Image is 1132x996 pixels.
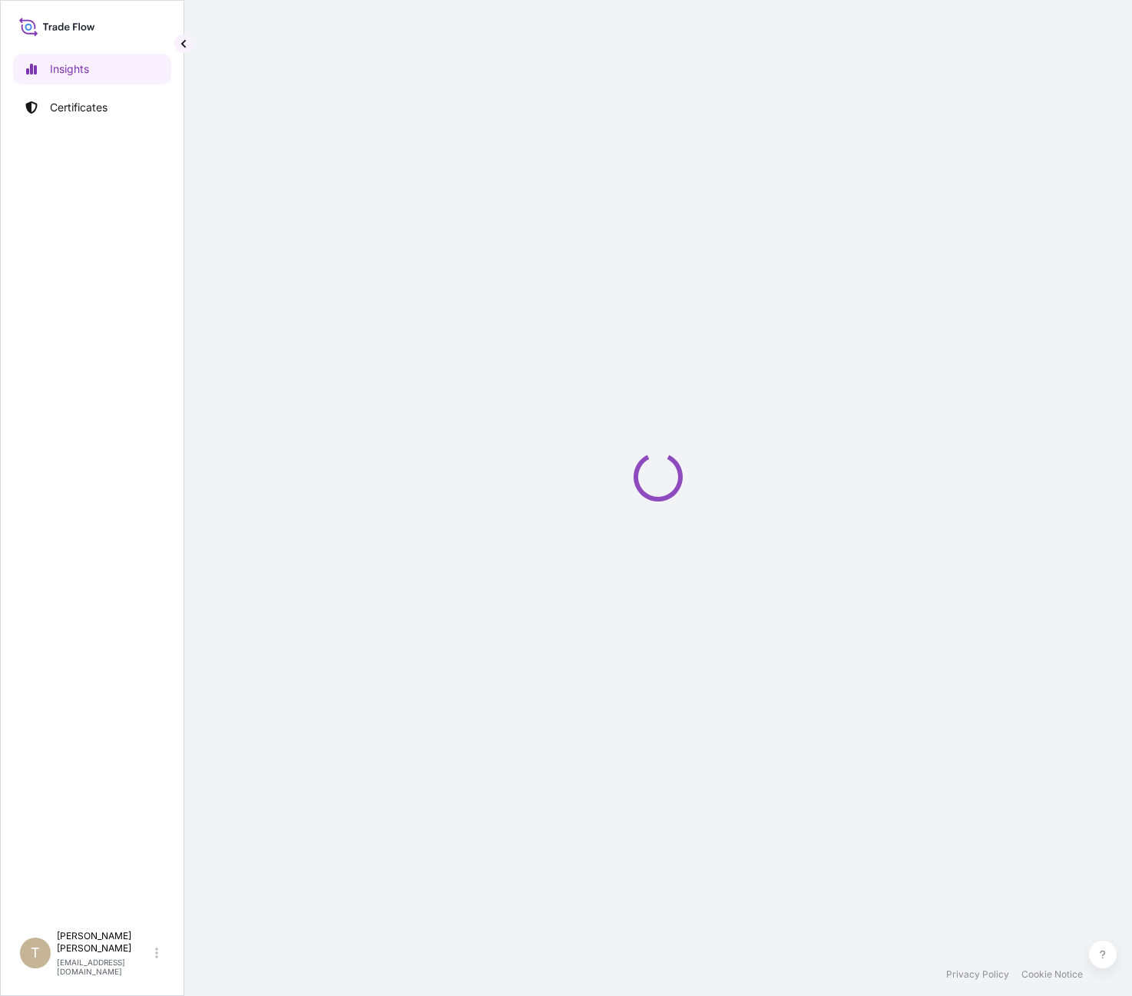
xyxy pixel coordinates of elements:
[946,968,1009,981] a: Privacy Policy
[50,61,89,77] p: Insights
[57,930,152,955] p: [PERSON_NAME] [PERSON_NAME]
[31,945,40,961] span: T
[50,100,108,115] p: Certificates
[57,958,152,976] p: [EMAIL_ADDRESS][DOMAIN_NAME]
[13,92,171,123] a: Certificates
[1021,968,1083,981] a: Cookie Notice
[13,54,171,84] a: Insights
